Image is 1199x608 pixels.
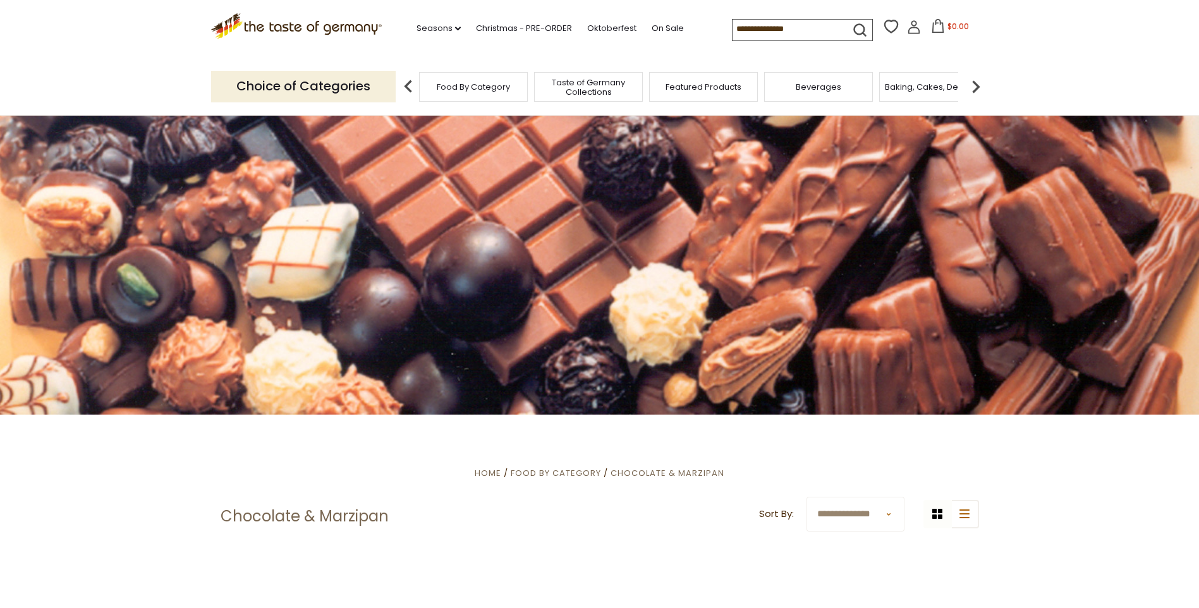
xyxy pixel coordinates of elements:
[963,74,989,99] img: next arrow
[759,506,794,522] label: Sort By:
[221,507,389,526] h1: Chocolate & Marzipan
[538,78,639,97] a: Taste of Germany Collections
[511,467,601,479] a: Food By Category
[947,21,969,32] span: $0.00
[666,82,741,92] a: Featured Products
[611,467,724,479] a: Chocolate & Marzipan
[652,21,684,35] a: On Sale
[587,21,636,35] a: Oktoberfest
[476,21,572,35] a: Christmas - PRE-ORDER
[796,82,841,92] a: Beverages
[885,82,983,92] a: Baking, Cakes, Desserts
[396,74,421,99] img: previous arrow
[417,21,461,35] a: Seasons
[437,82,510,92] a: Food By Category
[923,19,977,38] button: $0.00
[211,71,396,102] p: Choice of Categories
[475,467,501,479] a: Home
